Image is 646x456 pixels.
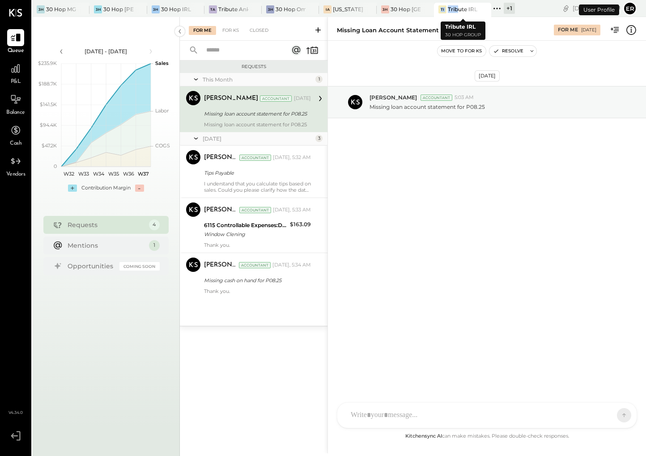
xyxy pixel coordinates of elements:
[8,47,24,55] span: Queue
[438,5,446,13] div: TI
[204,288,311,294] div: Thank you.
[108,171,119,177] text: W35
[42,142,57,149] text: $47.2K
[68,47,144,55] div: [DATE] - [DATE]
[10,140,21,148] span: Cash
[204,276,308,285] div: Missing cash on hand for P08.25
[573,4,620,13] div: [DATE]
[260,95,292,102] div: Accountant
[370,94,417,101] span: [PERSON_NAME]
[204,206,238,215] div: [PERSON_NAME]
[290,220,311,229] div: $163.09
[6,171,25,179] span: Vendors
[623,1,637,16] button: Er
[6,109,25,117] span: Balance
[0,29,31,55] a: Queue
[475,70,500,82] div: [DATE]
[204,261,237,270] div: [PERSON_NAME]
[68,262,115,271] div: Opportunities
[204,168,308,177] div: Tips Payable
[0,153,31,179] a: Vendors
[204,242,311,248] div: Thank you.
[155,142,170,149] text: COGS
[209,5,217,13] div: TA
[581,27,596,33] div: [DATE]
[218,26,243,35] div: For KS
[38,60,57,66] text: $235.9K
[93,171,104,177] text: W34
[103,5,133,13] div: 30 Hop [PERSON_NAME] Summit
[94,5,102,13] div: 3H
[123,171,134,177] text: W36
[68,220,144,229] div: Requests
[40,122,57,128] text: $94.4K
[579,4,619,15] div: User Profile
[204,121,311,128] div: Missing loan account statement for P08.25
[40,101,57,108] text: $141.5K
[204,181,311,193] div: I understand that you calculate tips based on sales. Could you please clarify how the data from t...
[239,262,271,268] div: Accountant
[333,5,363,13] div: [US_STATE] Athletic Club
[203,76,313,83] div: This Month
[239,155,271,161] div: Accountant
[54,163,57,169] text: 0
[272,262,311,269] div: [DATE], 5:34 AM
[0,60,31,86] a: P&L
[149,240,160,251] div: 1
[323,5,331,13] div: IA
[0,122,31,148] a: Cash
[448,5,477,13] div: Tribute IRL
[276,5,306,13] div: 30 Hop Omaha
[337,26,471,34] div: Missing loan account statement for P08.25
[135,185,144,192] div: -
[37,5,45,13] div: 3H
[445,23,476,30] b: Tribute IRL
[204,221,287,230] div: 6115 Controllable Expenses:Direct Operating Expenses:Cleaning Supplies
[137,171,149,177] text: W37
[273,206,311,214] div: [DATE], 5:33 AM
[0,91,31,117] a: Balance
[11,78,21,86] span: P&L
[381,5,389,13] div: 3H
[46,5,76,13] div: 30 Hop MGS
[161,5,191,13] div: 30 Hop IRL
[119,262,160,271] div: Coming Soon
[561,4,570,13] div: copy link
[78,171,89,177] text: W33
[370,103,485,111] p: Missing loan account statement for P08.25
[245,26,273,35] div: Closed
[315,76,323,83] div: 1
[204,109,308,118] div: Missing loan account statement for P08.25
[155,60,169,66] text: Sales
[63,171,74,177] text: W32
[204,230,287,239] div: Window Clening
[189,26,216,35] div: For Me
[204,153,238,162] div: [PERSON_NAME]
[504,3,515,14] div: + 1
[391,5,421,13] div: 30 Hop [GEOGRAPHIC_DATA]
[421,95,452,101] div: Accountant
[184,64,323,70] div: Requests
[294,95,311,102] div: [DATE]
[239,207,271,213] div: Accountant
[203,135,313,142] div: [DATE]
[315,135,323,142] div: 3
[438,46,486,56] button: Move to for ks
[204,94,258,103] div: [PERSON_NAME]
[445,31,481,39] p: 30 Hop Group
[558,26,578,34] div: For Me
[149,219,160,230] div: 4
[266,5,274,13] div: 3H
[455,94,474,101] span: 5:03 AM
[38,81,57,87] text: $188.7K
[489,46,527,56] button: Resolve
[68,241,144,250] div: Mentions
[273,154,311,161] div: [DATE], 5:32 AM
[81,185,131,192] div: Contribution Margin
[152,5,160,13] div: 3H
[218,5,248,13] div: Tribute Ankeny
[155,108,169,114] text: Labor
[68,185,77,192] div: +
